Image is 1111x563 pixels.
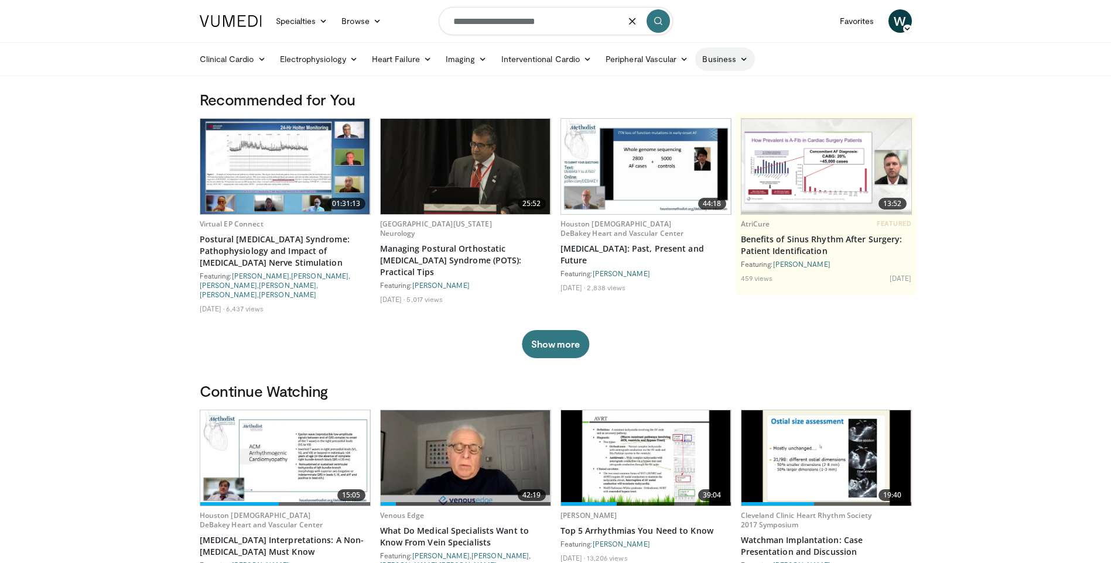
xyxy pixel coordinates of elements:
[200,90,912,109] h3: Recommended for You
[381,410,551,506] img: 51d48dc4-a225-4190-94c5-aaf878b61c95.620x360_q85_upscale.jpg
[561,410,731,506] a: 39:04
[381,119,551,214] a: 25:52
[741,273,773,283] li: 459 views
[259,290,316,298] a: [PERSON_NAME]
[741,234,912,257] a: Benefits of Sinus Rhythm After Surgery: Patient Identification
[593,269,650,277] a: [PERSON_NAME]
[560,525,731,537] a: Top 5 Arrhythmias You Need to Know
[773,260,830,268] a: [PERSON_NAME]
[269,9,335,33] a: Specialties
[291,272,348,280] a: [PERSON_NAME]
[200,290,257,298] a: [PERSON_NAME]
[439,47,494,71] a: Imaging
[381,119,551,214] img: 8450d090-50e8-4655-b10b-5f0cc1c9b405.620x360_q85_upscale.jpg
[518,489,546,501] span: 42:19
[599,47,695,71] a: Peripheral Vascular
[365,47,439,71] a: Heart Failure
[587,553,627,562] li: 13,206 views
[888,9,912,33] a: W
[200,410,370,506] img: 59f69555-d13b-4130-aa79-5b0c1d5eebbb.620x360_q85_upscale.jpg
[439,7,673,35] input: Search topics, interventions
[193,47,273,71] a: Clinical Cardio
[561,410,731,506] img: e6be7ba5-423f-4f4d-9fbf-6050eac7a348.620x360_q85_upscale.jpg
[698,489,726,501] span: 39:04
[200,410,370,506] a: 15:05
[560,219,684,238] a: Houston [DEMOGRAPHIC_DATA] DeBakey Heart and Vascular Center
[522,330,589,358] button: Show more
[878,198,907,210] span: 13:52
[741,410,911,506] img: 8bf84cb3-b6ed-4eae-b31c-60649c7ed69b.620x360_q85_upscale.jpg
[560,269,731,278] div: Featuring:
[560,510,617,520] a: [PERSON_NAME]
[200,15,262,27] img: VuMedi Logo
[226,304,264,313] li: 6,437 views
[593,540,650,548] a: [PERSON_NAME]
[587,283,625,292] li: 2,838 views
[560,283,586,292] li: [DATE]
[200,119,370,214] a: 01:31:13
[232,272,289,280] a: [PERSON_NAME]
[337,489,365,501] span: 15:05
[200,304,225,313] li: [DATE]
[200,534,371,558] a: [MEDICAL_DATA] Interpretations: A Non-[MEDICAL_DATA] Must Know
[273,47,365,71] a: Electrophysiology
[200,510,323,530] a: Houston [DEMOGRAPHIC_DATA] DeBakey Heart and Vascular Center
[471,551,529,559] a: [PERSON_NAME]
[698,198,726,210] span: 44:18
[380,510,424,520] a: Venous Edge
[406,294,443,304] li: 5,017 views
[259,281,316,289] a: [PERSON_NAME]
[381,410,551,506] a: 42:19
[695,47,755,71] a: Business
[833,9,881,33] a: Favorites
[560,539,731,548] div: Featuring:
[380,525,551,548] a: What Do Medical Specialists Want to Know From Vein Specialists
[334,9,388,33] a: Browse
[200,119,370,214] img: fd893042-b14a-49f1-9b12-ba3ffa4a5f7a.620x360_q85_upscale.jpg
[380,280,551,290] div: Featuring:
[560,553,586,562] li: [DATE]
[741,119,911,214] a: 13:52
[741,259,912,269] div: Featuring:
[741,534,912,558] a: Watchman Implantation: Case Presentation and Discussion
[200,382,912,400] h3: Continue Watching
[741,119,911,214] img: 982c273f-2ee1-4c72-ac31-fa6e97b745f7.png.620x360_q85_upscale.png
[518,198,546,210] span: 25:52
[561,119,731,214] img: 035af05d-46d8-43ad-a7a3-75c6d7379691.620x360_q85_upscale.jpg
[200,219,264,229] a: Virtual EP Connect
[200,281,257,289] a: [PERSON_NAME]
[890,273,912,283] li: [DATE]
[741,410,911,506] a: 19:40
[494,47,599,71] a: Interventional Cardio
[878,489,907,501] span: 19:40
[200,234,371,269] a: Postural [MEDICAL_DATA] Syndrome: Pathophysiology and Impact of [MEDICAL_DATA] Nerve Stimulation
[380,243,551,278] a: Managing Postural Orthostatic [MEDICAL_DATA] Syndrome (POTS): Practical Tips
[380,219,492,238] a: [GEOGRAPHIC_DATA][US_STATE] Neurology
[200,271,371,299] div: Featuring: , , , , ,
[412,551,470,559] a: [PERSON_NAME]
[380,294,405,304] li: [DATE]
[560,243,731,266] a: [MEDICAL_DATA]: Past, Present and Future
[412,281,470,289] a: [PERSON_NAME]
[327,198,365,210] span: 01:31:13
[741,510,871,530] a: Cleveland Clinic Heart Rhythm Society 2017 Symposium
[741,219,770,229] a: AtriCure
[877,219,911,228] span: FEATURED
[561,119,731,214] a: 44:18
